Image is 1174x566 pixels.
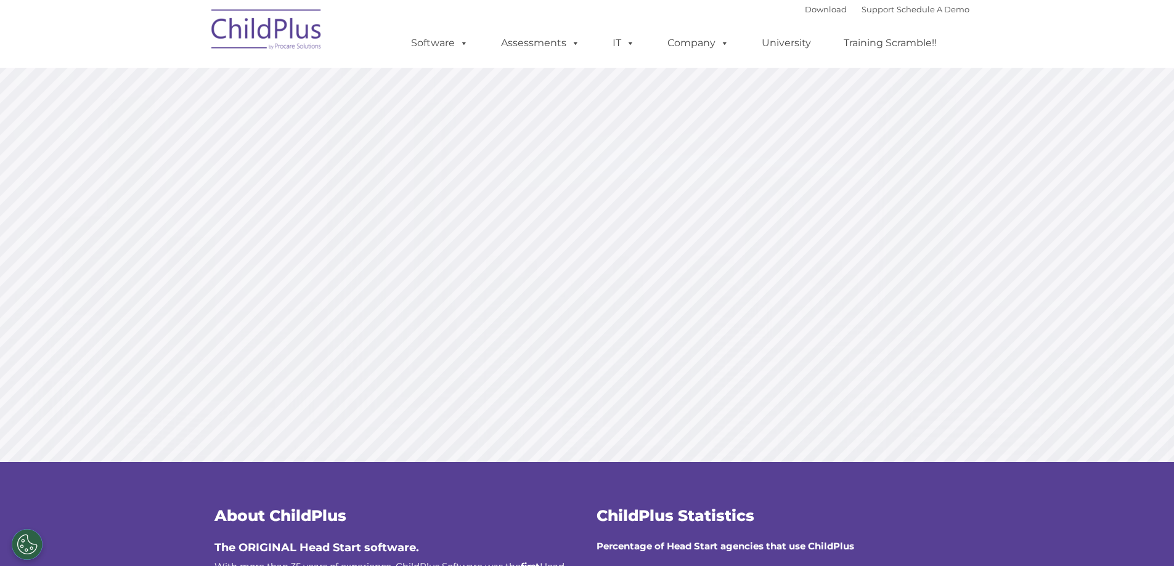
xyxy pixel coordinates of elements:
a: University [749,31,823,55]
button: Cookies Settings [12,529,43,560]
a: Software [399,31,481,55]
span: The ORIGINAL Head Start software. [214,541,419,554]
a: Download [805,4,847,14]
strong: Percentage of Head Start agencies that use ChildPlus [597,540,854,552]
a: IT [600,31,647,55]
a: Learn More [798,331,993,383]
img: ChildPlus by Procare Solutions [205,1,328,62]
a: Schedule A Demo [897,4,969,14]
a: Company [655,31,741,55]
a: Support [862,4,894,14]
span: About ChildPlus [214,506,346,525]
font: | [805,4,969,14]
span: ChildPlus Statistics [597,506,754,525]
a: Assessments [489,31,592,55]
a: Training Scramble!! [831,31,949,55]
